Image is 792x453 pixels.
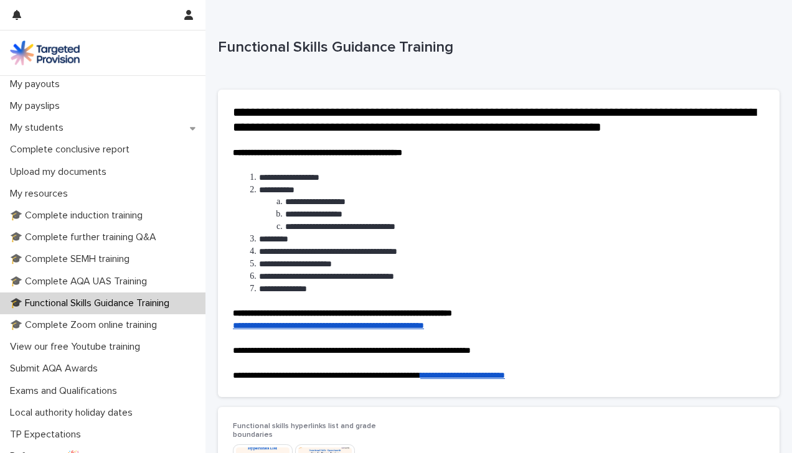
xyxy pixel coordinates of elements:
[5,341,150,353] p: View our free Youtube training
[5,188,78,200] p: My resources
[5,100,70,112] p: My payslips
[5,144,139,156] p: Complete conclusive report
[5,407,143,419] p: Local authority holiday dates
[10,40,80,65] img: M5nRWzHhSzIhMunXDL62
[5,210,153,222] p: 🎓 Complete induction training
[5,276,157,287] p: 🎓 Complete AQA UAS Training
[5,122,73,134] p: My students
[218,39,775,57] p: Functional Skills Guidance Training
[5,253,139,265] p: 🎓 Complete SEMH training
[5,319,167,331] p: 🎓 Complete Zoom online training
[5,78,70,90] p: My payouts
[5,363,108,375] p: Submit AQA Awards
[5,231,166,243] p: 🎓 Complete further training Q&A
[5,166,116,178] p: Upload my documents
[233,423,376,439] span: Functional skills hyperlinks list and grade boundaries
[5,429,91,441] p: TP Expectations
[5,297,179,309] p: 🎓 Functional Skills Guidance Training
[5,385,127,397] p: Exams and Qualifications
